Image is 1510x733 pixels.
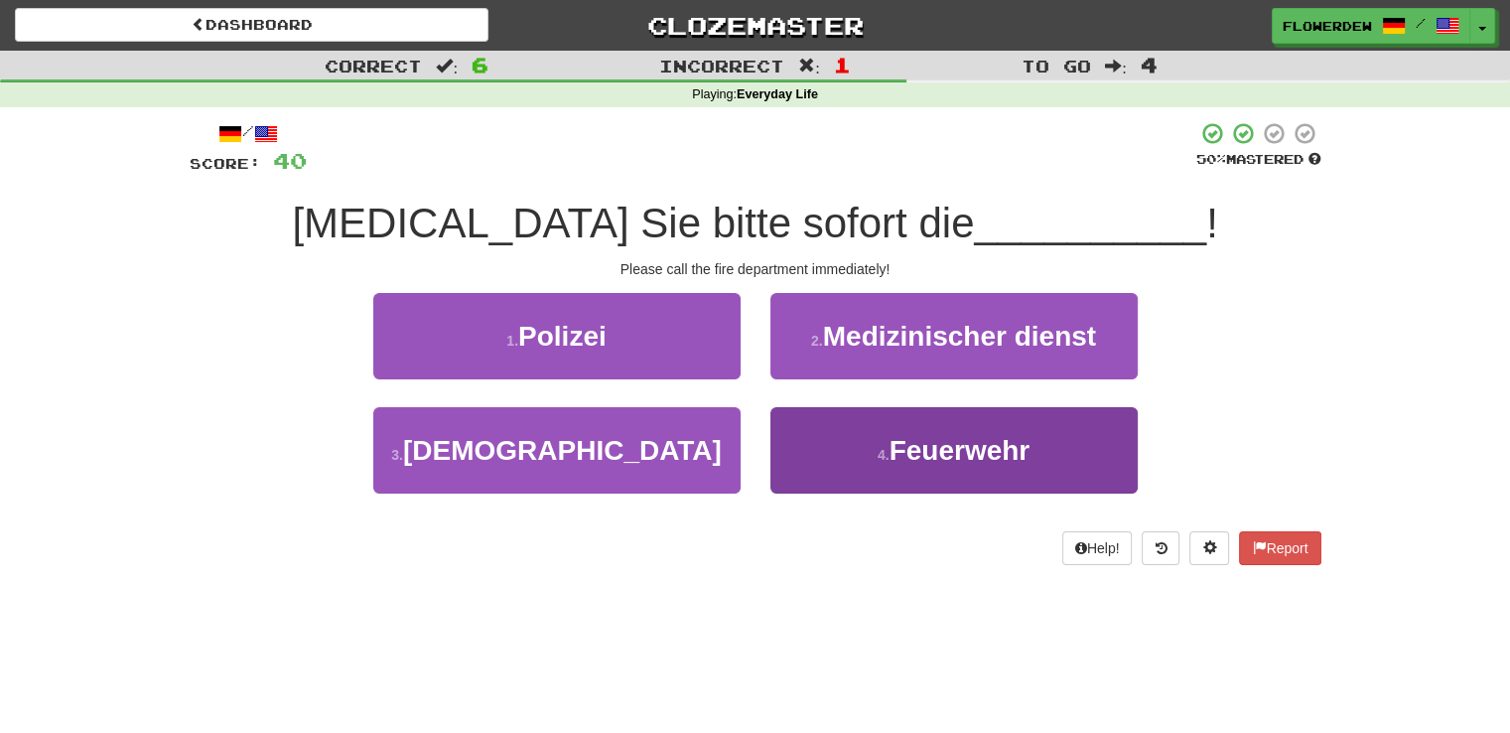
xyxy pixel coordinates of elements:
span: : [436,58,458,74]
a: Clozemaster [518,8,992,43]
span: Score: [190,155,261,172]
span: ! [1206,200,1218,246]
button: 4.Feuerwehr [770,407,1138,494]
span: Feuerwehr [890,435,1030,466]
small: 4 . [878,447,890,463]
button: 1.Polizei [373,293,741,379]
span: 4 [1141,53,1158,76]
button: Round history (alt+y) [1142,531,1179,565]
button: Help! [1062,531,1133,565]
strong: Everyday Life [737,87,818,101]
span: Polizei [518,321,607,352]
small: 1 . [506,333,518,349]
span: 40 [273,148,307,173]
small: 3 . [391,447,403,463]
span: Incorrect [659,56,784,75]
button: 2.Medizinischer dienst [770,293,1138,379]
span: Correct [325,56,422,75]
span: Flowerdew [1283,17,1372,35]
span: / [1416,16,1426,30]
span: [MEDICAL_DATA] Sie bitte sofort die [292,200,974,246]
div: Please call the fire department immediately! [190,259,1321,279]
div: Mastered [1196,151,1321,169]
button: Report [1239,531,1320,565]
span: To go [1022,56,1091,75]
a: Dashboard [15,8,488,42]
span: : [798,58,820,74]
span: Medizinischer dienst [823,321,1096,352]
div: / [190,121,307,146]
a: Flowerdew / [1272,8,1470,44]
span: 1 [834,53,851,76]
span: __________ [974,200,1206,246]
button: 3.[DEMOGRAPHIC_DATA] [373,407,741,494]
span: 50 % [1196,151,1226,167]
span: 6 [472,53,488,76]
small: 2 . [811,333,823,349]
span: [DEMOGRAPHIC_DATA] [403,435,722,466]
span: : [1105,58,1127,74]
